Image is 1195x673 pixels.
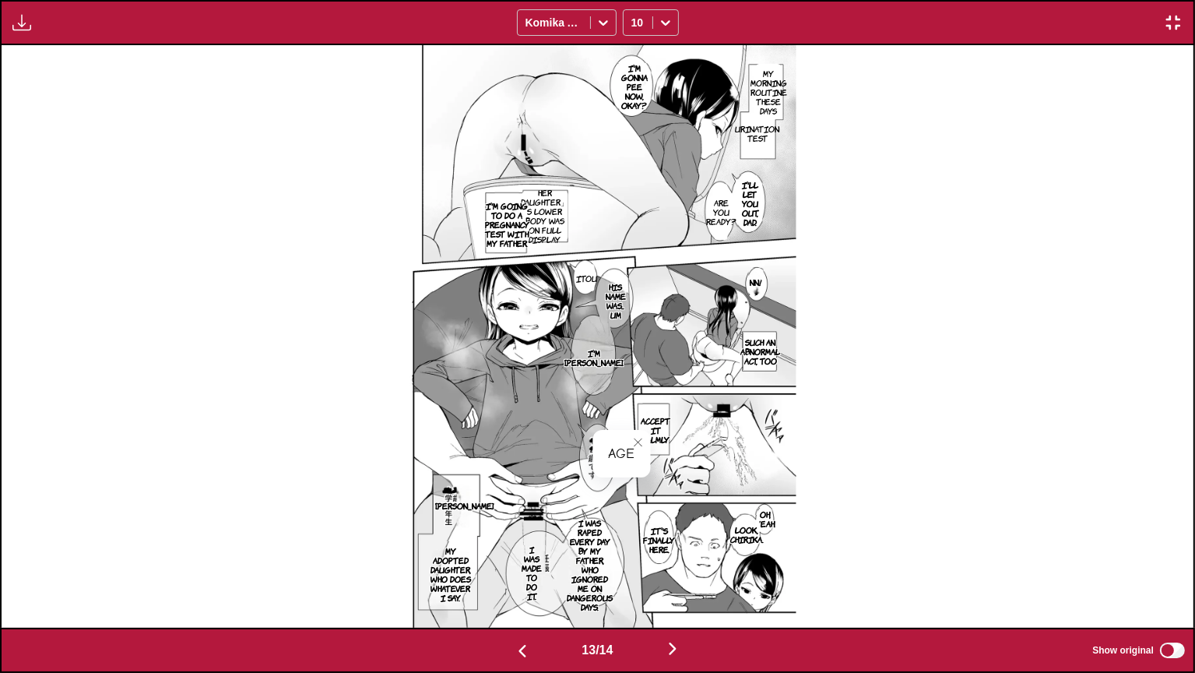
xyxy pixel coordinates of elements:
img: Previous page [513,642,532,661]
p: Urination test [733,121,783,146]
p: Her daughter」s lower body was on full display [518,185,572,247]
p: I was raped every day by my father, who ignored me on dangerous days. [564,515,617,615]
p: Such an abnormal act, too [738,334,784,368]
p: I'm [PERSON_NAME]. [561,345,627,370]
p: Itou [573,270,600,286]
img: Manga Panel [380,45,796,628]
input: Show original [1160,643,1185,658]
p: It's finally here. [641,523,679,557]
p: Look, chirika. [727,522,767,547]
p: Nn! [747,274,765,290]
p: Oh, yeah. [752,506,779,531]
p: Are you ready? [703,195,740,229]
p: Age [590,442,613,457]
p: My morning routine these days [747,65,790,118]
p: His name was... Um [603,279,629,322]
p: I was made to do it. [518,541,547,604]
img: Next page [663,640,682,658]
p: I'll let you out, dad. [738,177,763,230]
p: [PERSON_NAME] [433,498,497,513]
p: My adopted daughter, who does whatever I say. [427,543,475,605]
p: Accept it calmly [638,413,674,447]
img: Download translated images [12,13,31,32]
span: 13 / 14 [582,643,613,657]
p: I'm gonna pee now, okay? [618,60,652,113]
div: Age [593,430,651,478]
p: I'm going to do a pregnancy test with my father. [482,198,532,251]
span: Show original [1092,645,1154,656]
button: close-tooltip [626,430,651,455]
